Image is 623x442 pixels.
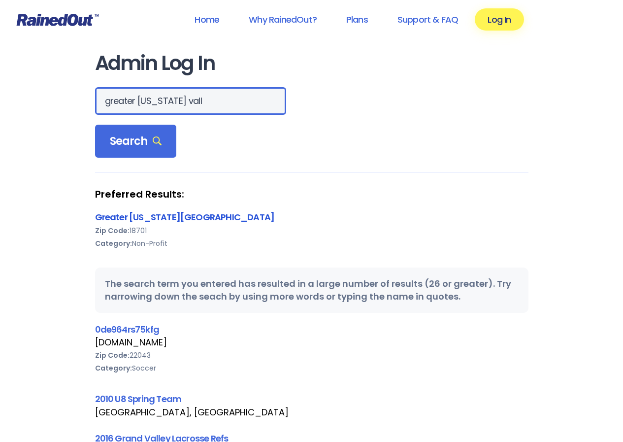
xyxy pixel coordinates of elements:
div: [GEOGRAPHIC_DATA], [GEOGRAPHIC_DATA] [95,406,528,419]
div: 18701 [95,224,528,237]
h1: Admin Log In [95,52,528,74]
a: Greater [US_STATE][GEOGRAPHIC_DATA] [95,211,275,223]
div: [DOMAIN_NAME] [95,336,528,349]
a: Home [182,8,232,31]
div: 2010 U8 Spring Team [95,392,528,406]
b: Category: [95,363,132,373]
div: Search [95,125,177,158]
a: Support & FAQ [385,8,471,31]
b: Category: [95,238,132,248]
span: Search [110,135,162,148]
a: 2010 U8 Spring Team [95,393,182,405]
strong: Preferred Results: [95,188,528,201]
div: Soccer [95,362,528,374]
input: Search Orgs… [95,87,286,115]
a: Log In [475,8,524,31]
b: Zip Code: [95,350,130,360]
a: Plans [333,8,381,31]
div: Non-Profit [95,237,528,250]
div: Greater [US_STATE][GEOGRAPHIC_DATA] [95,210,528,224]
a: Why RainedOut? [236,8,329,31]
b: Zip Code: [95,226,130,236]
div: 22043 [95,349,528,362]
div: 0de964rs75kfg [95,323,528,336]
div: The search term you entered has resulted in a large number of results (26 or greater). Try narrow... [95,268,528,313]
a: 0de964rs75kfg [95,323,159,336]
